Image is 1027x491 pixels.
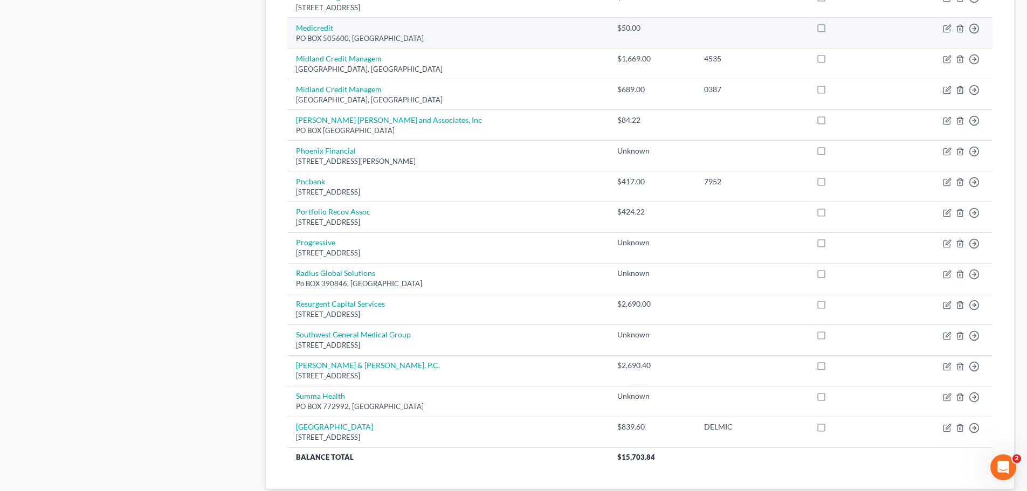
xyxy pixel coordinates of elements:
div: $689.00 [617,84,687,95]
span: $15,703.84 [617,453,655,461]
div: [STREET_ADDRESS] [296,340,599,350]
div: Unknown [617,237,687,248]
a: Southwest General Medical Group [296,330,411,339]
a: [PERSON_NAME] & [PERSON_NAME], P.C. [296,361,440,370]
div: [STREET_ADDRESS] [296,309,599,320]
div: Unknown [617,329,687,340]
div: [STREET_ADDRESS][PERSON_NAME] [296,156,599,167]
div: Unknown [617,146,687,156]
a: Phoenix Financial [296,146,356,155]
div: [STREET_ADDRESS] [296,3,599,13]
div: 7952 [704,176,799,187]
div: $839.60 [617,421,687,432]
a: Midland Credit Managem [296,85,382,94]
div: 4535 [704,53,799,64]
div: PO BOX 505600, [GEOGRAPHIC_DATA] [296,33,599,44]
div: $1,669.00 [617,53,687,64]
div: [STREET_ADDRESS] [296,371,599,381]
div: [STREET_ADDRESS] [296,248,599,258]
a: Medicredit [296,23,333,32]
a: Pncbank [296,177,325,186]
div: [STREET_ADDRESS] [296,217,599,227]
a: Radius Global Solutions [296,268,375,278]
a: Summa Health [296,391,345,400]
div: PO BOX 772992, [GEOGRAPHIC_DATA] [296,402,599,412]
a: [GEOGRAPHIC_DATA] [296,422,373,431]
div: $84.22 [617,115,687,126]
div: [GEOGRAPHIC_DATA], [GEOGRAPHIC_DATA] [296,64,599,74]
div: Unknown [617,268,687,279]
div: [GEOGRAPHIC_DATA], [GEOGRAPHIC_DATA] [296,95,599,105]
span: 2 [1012,454,1021,463]
div: $417.00 [617,176,687,187]
div: $424.22 [617,206,687,217]
div: 0387 [704,84,799,95]
a: Portfolio Recov Assoc [296,207,370,216]
a: Resurgent Capital Services [296,299,385,308]
iframe: Intercom live chat [990,454,1016,480]
th: Balance Total [287,447,608,467]
div: $50.00 [617,23,687,33]
div: DELMIC [704,421,799,432]
div: PO BOX [GEOGRAPHIC_DATA] [296,126,599,136]
div: [STREET_ADDRESS] [296,432,599,442]
div: Po BOX 390846, [GEOGRAPHIC_DATA] [296,279,599,289]
a: Progressive [296,238,335,247]
div: $2,690.40 [617,360,687,371]
div: $2,690.00 [617,299,687,309]
div: Unknown [617,391,687,402]
a: [PERSON_NAME] [PERSON_NAME] and Associates, Inc [296,115,482,125]
div: [STREET_ADDRESS] [296,187,599,197]
a: Midland Credit Managem [296,54,382,63]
